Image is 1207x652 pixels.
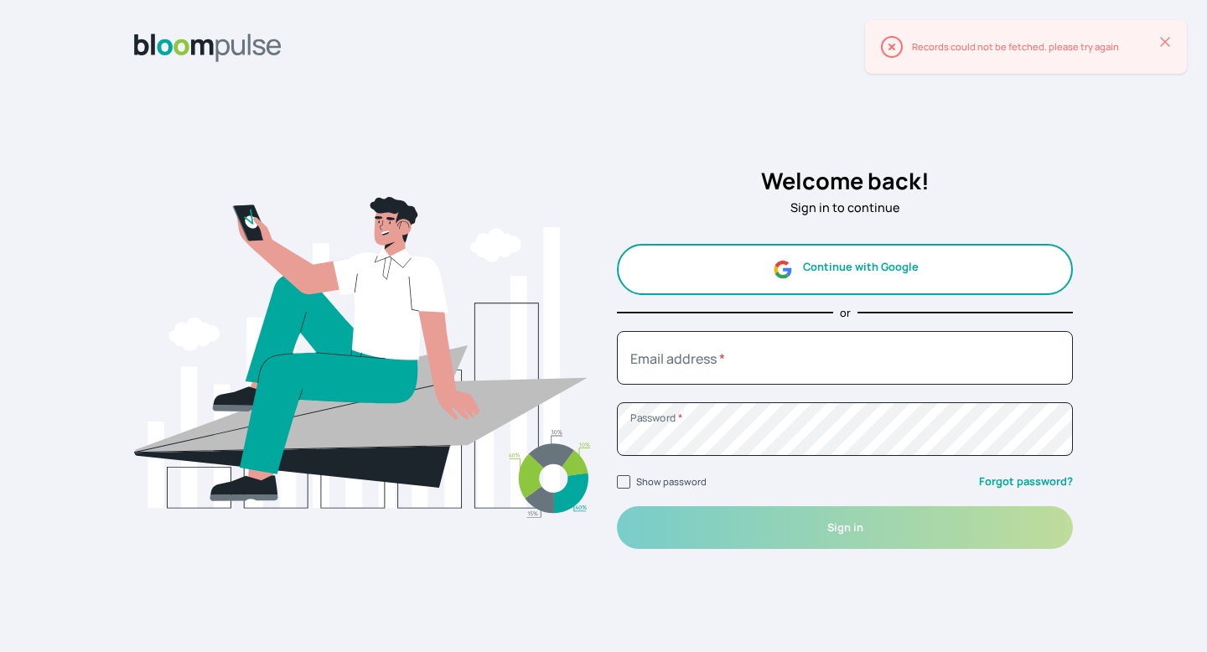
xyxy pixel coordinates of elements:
img: Bloom Logo [134,34,282,62]
p: or [840,305,851,321]
a: Forgot password? [979,473,1073,489]
img: google.svg [772,259,793,280]
div: Records could not be fetched. please try again [912,40,1160,54]
img: signin.svg [134,82,590,632]
h2: Welcome back! [617,164,1073,199]
p: Sign in to continue [617,199,1073,217]
button: Continue with Google [617,244,1073,295]
button: Sign in [617,506,1073,549]
label: Show password [636,475,707,488]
